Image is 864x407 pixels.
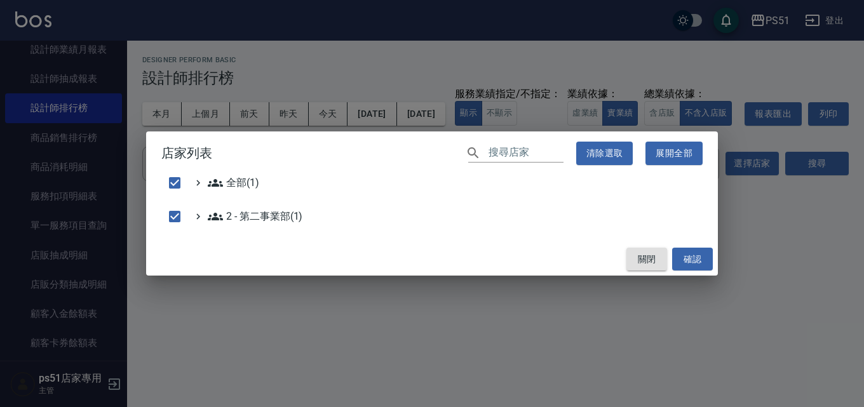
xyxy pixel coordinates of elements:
span: 2 - 第二事業部(1) [208,209,302,224]
input: 搜尋店家 [489,144,564,163]
button: 確認 [672,248,713,271]
button: 清除選取 [576,142,633,165]
span: 全部(1) [208,175,259,190]
button: 展開全部 [645,142,703,165]
h2: 店家列表 [146,131,718,175]
button: 關閉 [626,248,667,271]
